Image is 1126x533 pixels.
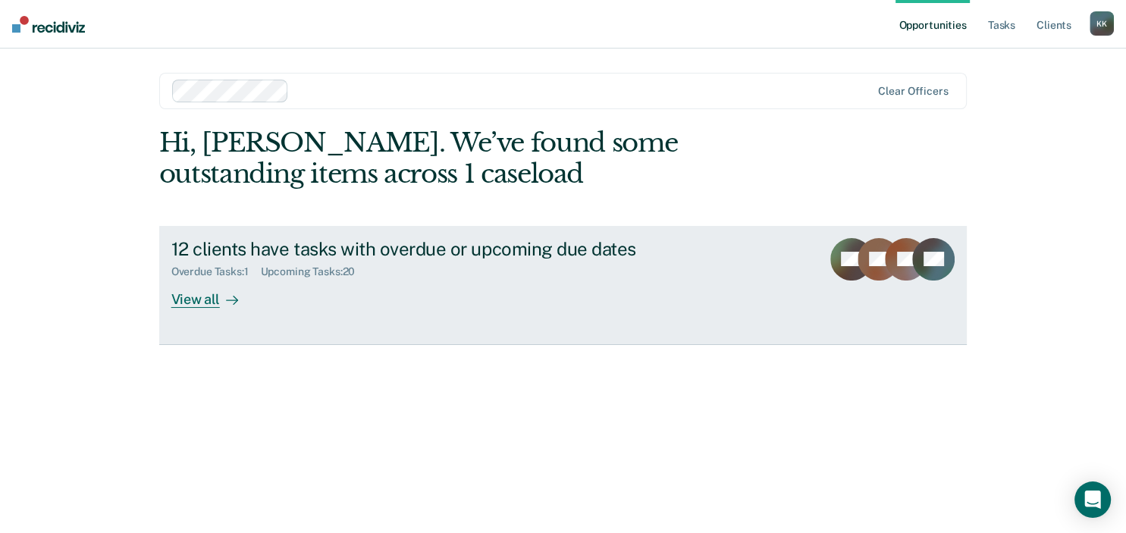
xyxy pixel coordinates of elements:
button: KK [1090,11,1114,36]
div: View all [171,278,256,308]
div: 12 clients have tasks with overdue or upcoming due dates [171,238,704,260]
div: K K [1090,11,1114,36]
div: Overdue Tasks : 1 [171,265,261,278]
div: Clear officers [878,85,948,98]
div: Hi, [PERSON_NAME]. We’ve found some outstanding items across 1 caseload [159,127,806,190]
a: 12 clients have tasks with overdue or upcoming due datesOverdue Tasks:1Upcoming Tasks:20View all [159,226,968,345]
div: Open Intercom Messenger [1074,481,1111,518]
div: Upcoming Tasks : 20 [261,265,368,278]
img: Recidiviz [12,16,85,33]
